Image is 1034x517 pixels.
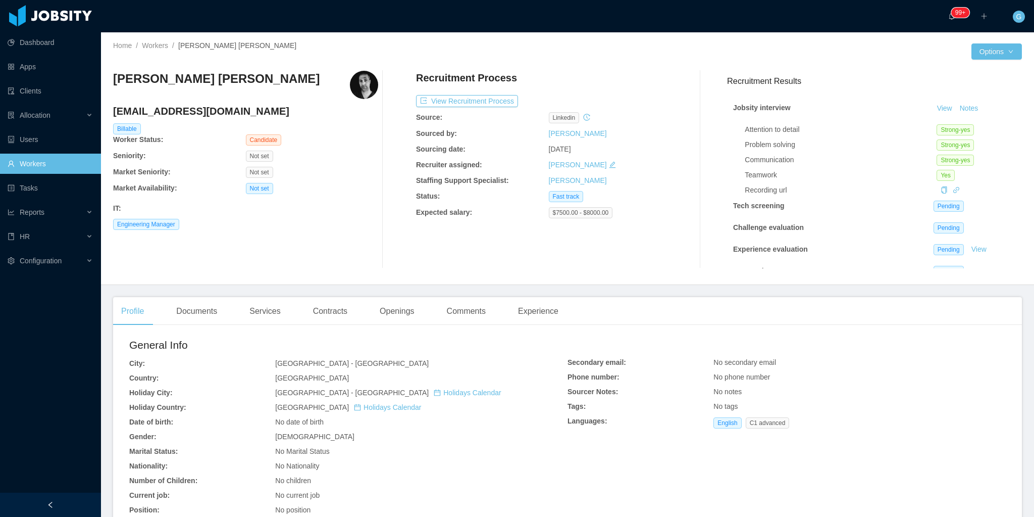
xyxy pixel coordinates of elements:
[948,13,955,20] i: icon: bell
[567,388,618,396] b: Sourcer Notes:
[8,178,93,198] a: icon: profileTasks
[937,155,974,166] span: Strong-yes
[953,186,960,194] i: icon: link
[416,97,518,105] a: icon: exportView Recruitment Process
[733,267,764,275] strong: Approval
[934,104,956,112] a: View
[733,104,791,112] strong: Jobsity interview
[113,297,152,325] div: Profile
[246,134,282,146] span: Candidate
[113,184,177,192] b: Market Availability:
[937,139,974,151] span: Strong-yes
[129,433,157,441] b: Gender:
[745,185,937,196] div: Recording url
[275,374,349,382] span: [GEOGRAPHIC_DATA]
[275,447,329,455] span: No Marital Status
[168,297,225,325] div: Documents
[934,222,964,233] span: Pending
[275,491,320,499] span: No current job
[941,186,948,194] i: icon: copy
[129,374,159,382] b: Country:
[275,506,311,514] span: No position
[129,337,567,353] h2: General Info
[713,417,741,429] span: English
[350,71,378,99] img: d84e4fb5-944a-4743-97d6-b782625d2e39_68d5437dc549e-400w.png
[439,297,494,325] div: Comments
[275,389,501,397] span: [GEOGRAPHIC_DATA] - [GEOGRAPHIC_DATA]
[20,208,44,216] span: Reports
[305,297,355,325] div: Contracts
[129,447,178,455] b: Marital Status:
[416,161,482,169] b: Recruiter assigned:
[8,81,93,101] a: icon: auditClients
[416,129,457,137] b: Sourced by:
[416,95,518,107] button: icon: exportView Recruitment Process
[434,389,441,396] i: icon: calendar
[733,245,808,253] strong: Experience evaluation
[275,433,354,441] span: [DEMOGRAPHIC_DATA]
[567,402,586,410] b: Tags:
[733,202,785,210] strong: Tech screening
[549,161,607,169] a: [PERSON_NAME]
[937,124,974,135] span: Strong-yes
[416,192,440,200] b: Status:
[953,186,960,194] a: icon: link
[372,297,423,325] div: Openings
[241,297,288,325] div: Services
[510,297,566,325] div: Experience
[583,114,590,121] i: icon: history
[113,204,121,212] b: IT :
[416,208,472,216] b: Expected salary:
[434,389,501,397] a: icon: calendarHolidays Calendar
[8,154,93,174] a: icon: userWorkers
[934,201,964,212] span: Pending
[20,257,62,265] span: Configuration
[416,71,517,85] h4: Recruitment Process
[549,207,613,218] span: $7500.00 - $8000.00
[246,167,273,178] span: Not set
[713,388,742,396] span: No notes
[609,161,616,168] i: icon: edit
[416,176,509,184] b: Staffing Support Specialist:
[275,462,319,470] span: No Nationality
[971,43,1022,60] button: Optionsicon: down
[549,129,607,137] a: [PERSON_NAME]
[549,145,571,153] span: [DATE]
[113,123,141,134] span: Billable
[745,155,937,165] div: Communication
[713,373,770,381] span: No phone number
[8,257,15,264] i: icon: setting
[113,168,171,176] b: Market Seniority:
[746,417,790,429] span: C1 advanced
[275,359,429,367] span: [GEOGRAPHIC_DATA] - [GEOGRAPHIC_DATA]
[713,358,776,366] span: No secondary email
[549,176,607,184] a: [PERSON_NAME]
[129,477,197,485] b: Number of Children:
[113,219,179,230] span: Engineering Manager
[8,112,15,119] i: icon: solution
[745,139,937,150] div: Problem solving
[142,41,168,50] a: Workers
[113,71,320,87] h3: [PERSON_NAME] [PERSON_NAME]
[136,41,138,50] span: /
[8,129,93,150] a: icon: robotUsers
[113,152,146,160] b: Seniority:
[129,359,145,367] b: City:
[8,57,93,77] a: icon: appstoreApps
[937,170,955,181] span: Yes
[733,223,804,231] strong: Challenge evaluation
[727,75,1022,87] h3: Recruitment Results
[275,403,421,411] span: [GEOGRAPHIC_DATA]
[567,358,626,366] b: Secondary email:
[416,145,466,153] b: Sourcing date:
[246,183,273,194] span: Not set
[1016,11,1022,23] span: G
[113,104,378,118] h4: [EMAIL_ADDRESS][DOMAIN_NAME]
[129,506,160,514] b: Position:
[20,111,50,119] span: Allocation
[8,209,15,216] i: icon: line-chart
[178,41,296,50] span: [PERSON_NAME] [PERSON_NAME]
[113,41,132,50] a: Home
[275,418,324,426] span: No date of birth
[129,418,173,426] b: Date of birth:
